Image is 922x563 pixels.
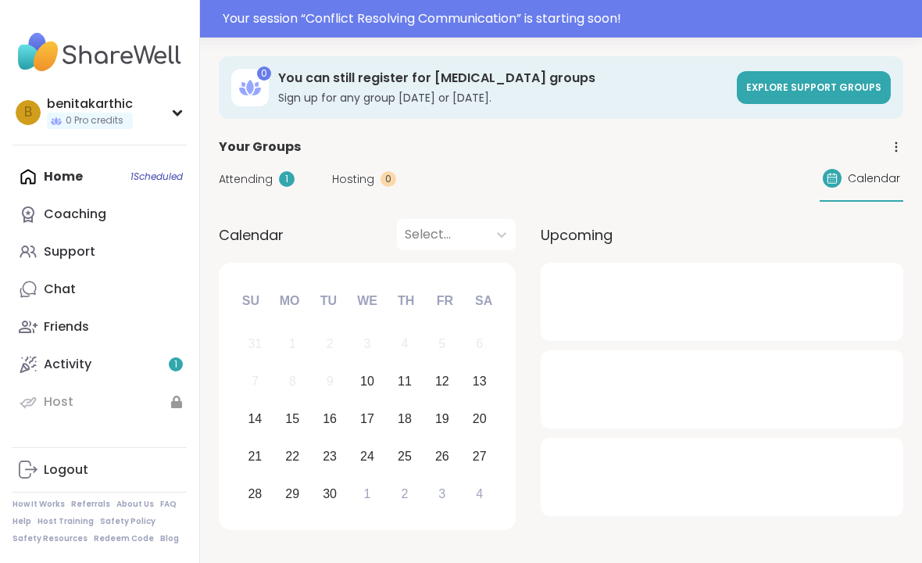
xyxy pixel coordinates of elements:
div: Choose Thursday, September 18th, 2025 [388,403,422,436]
div: Logout [44,461,88,479]
span: 1 [174,358,177,371]
div: Choose Friday, September 12th, 2025 [425,365,459,399]
div: Not available Saturday, September 6th, 2025 [463,328,496,361]
div: Your session “ Conflict Resolving Communication ” is starting soon! [223,9,913,28]
div: Fr [427,284,462,318]
div: Choose Saturday, September 27th, 2025 [463,439,496,473]
div: Not available Friday, September 5th, 2025 [425,328,459,361]
div: 28 [248,483,262,504]
div: 14 [248,408,262,429]
div: We [350,284,384,318]
span: Your Groups [219,138,301,156]
div: Not available Monday, September 1st, 2025 [276,328,309,361]
div: 20 [473,408,487,429]
div: 12 [435,371,449,392]
div: Choose Tuesday, September 23rd, 2025 [313,439,347,473]
a: FAQ [160,499,177,510]
a: Host Training [38,516,94,527]
div: Friends [44,318,89,335]
div: 3 [438,483,445,504]
div: Choose Thursday, September 11th, 2025 [388,365,422,399]
div: 18 [398,408,412,429]
span: Explore support groups [746,81,881,94]
div: 26 [435,446,449,467]
div: Support [44,243,95,260]
div: Host [44,393,73,411]
a: Chat [13,271,187,308]
div: Choose Wednesday, September 17th, 2025 [351,403,384,436]
div: Choose Thursday, October 2nd, 2025 [388,477,422,511]
div: Choose Sunday, September 28th, 2025 [238,477,272,511]
div: Not available Sunday, September 7th, 2025 [238,365,272,399]
div: 0 [381,171,396,187]
div: Su [234,284,268,318]
div: 10 [360,371,374,392]
a: Logout [13,451,187,489]
div: month 2025-09 [236,325,498,512]
div: Choose Monday, September 15th, 2025 [276,403,309,436]
div: 21 [248,446,262,467]
div: Choose Tuesday, September 16th, 2025 [313,403,347,436]
div: 3 [364,333,371,354]
div: 5 [438,333,445,354]
div: Not available Monday, September 8th, 2025 [276,365,309,399]
div: Choose Saturday, September 13th, 2025 [463,365,496,399]
div: Choose Friday, September 19th, 2025 [425,403,459,436]
a: Help [13,516,31,527]
div: Choose Thursday, September 25th, 2025 [388,439,422,473]
span: b [24,102,32,123]
a: How It Works [13,499,65,510]
div: 6 [476,333,483,354]
span: Hosting [332,171,374,188]
span: Calendar [848,170,900,187]
div: Choose Saturday, October 4th, 2025 [463,477,496,511]
a: Explore support groups [737,71,891,104]
div: Not available Tuesday, September 2nd, 2025 [313,328,347,361]
div: Sa [466,284,501,318]
div: Choose Monday, September 29th, 2025 [276,477,309,511]
div: 16 [323,408,337,429]
div: Coaching [44,206,106,223]
div: 24 [360,446,374,467]
div: 27 [473,446,487,467]
div: 4 [401,333,408,354]
div: 1 [279,171,295,187]
div: 11 [398,371,412,392]
a: Safety Policy [100,516,155,527]
div: Not available Sunday, August 31st, 2025 [238,328,272,361]
div: 9 [327,371,334,392]
div: Activity [44,356,91,373]
div: 23 [323,446,337,467]
div: 17 [360,408,374,429]
div: 29 [285,483,299,504]
div: 1 [289,333,296,354]
div: Th [389,284,423,318]
div: 13 [473,371,487,392]
a: Activity1 [13,346,187,383]
div: Mo [272,284,306,318]
img: ShareWell Nav Logo [13,25,187,80]
div: 2 [401,483,408,504]
div: 0 [257,66,271,81]
div: Choose Sunday, September 14th, 2025 [238,403,272,436]
a: Coaching [13,195,187,233]
a: Safety Resources [13,533,88,544]
div: 7 [252,371,259,392]
div: Choose Monday, September 22nd, 2025 [276,439,309,473]
a: Host [13,383,187,421]
div: benitakarthic [47,95,133,113]
a: Blog [160,533,179,544]
a: Referrals [71,499,110,510]
span: Attending [219,171,273,188]
div: 31 [248,333,262,354]
div: Choose Tuesday, September 30th, 2025 [313,477,347,511]
div: Not available Thursday, September 4th, 2025 [388,328,422,361]
h3: You can still register for [MEDICAL_DATA] groups [278,70,727,87]
span: 0 Pro credits [66,114,123,127]
div: 30 [323,483,337,504]
div: Choose Saturday, September 20th, 2025 [463,403,496,436]
div: Choose Wednesday, October 1st, 2025 [351,477,384,511]
a: Redeem Code [94,533,154,544]
div: 2 [327,333,334,354]
div: Tu [311,284,345,318]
